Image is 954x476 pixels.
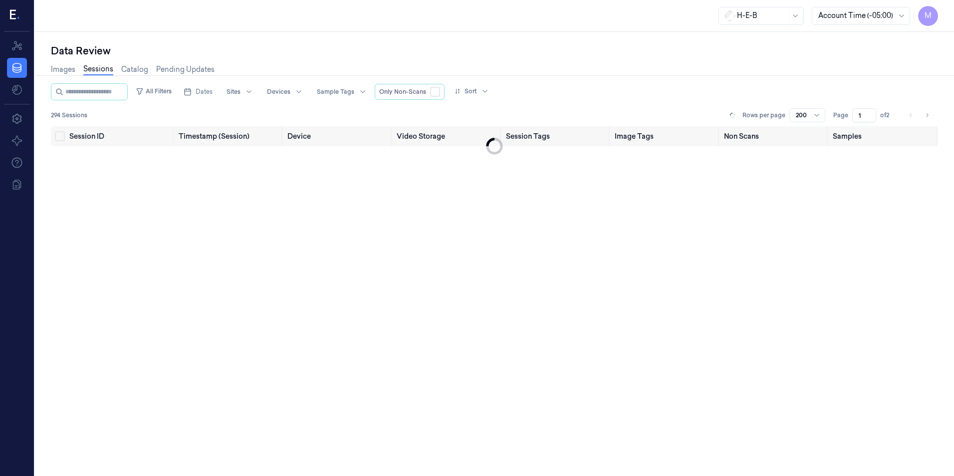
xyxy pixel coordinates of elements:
[51,111,87,120] span: 294 Sessions
[180,84,217,100] button: Dates
[379,87,426,96] span: Only Non-Scans
[83,64,113,75] a: Sessions
[65,126,175,146] th: Session ID
[829,126,938,146] th: Samples
[393,126,502,146] th: Video Storage
[720,126,829,146] th: Non Scans
[156,64,215,75] a: Pending Updates
[742,111,785,120] p: Rows per page
[196,87,213,96] span: Dates
[502,126,611,146] th: Session Tags
[918,6,938,26] button: M
[55,131,65,141] button: Select all
[833,111,848,120] span: Page
[283,126,393,146] th: Device
[175,126,284,146] th: Timestamp (Session)
[611,126,720,146] th: Image Tags
[920,108,934,122] button: Go to next page
[51,64,75,75] a: Images
[880,111,896,120] span: of 2
[132,83,176,99] button: All Filters
[51,44,938,58] div: Data Review
[904,108,934,122] nav: pagination
[121,64,148,75] a: Catalog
